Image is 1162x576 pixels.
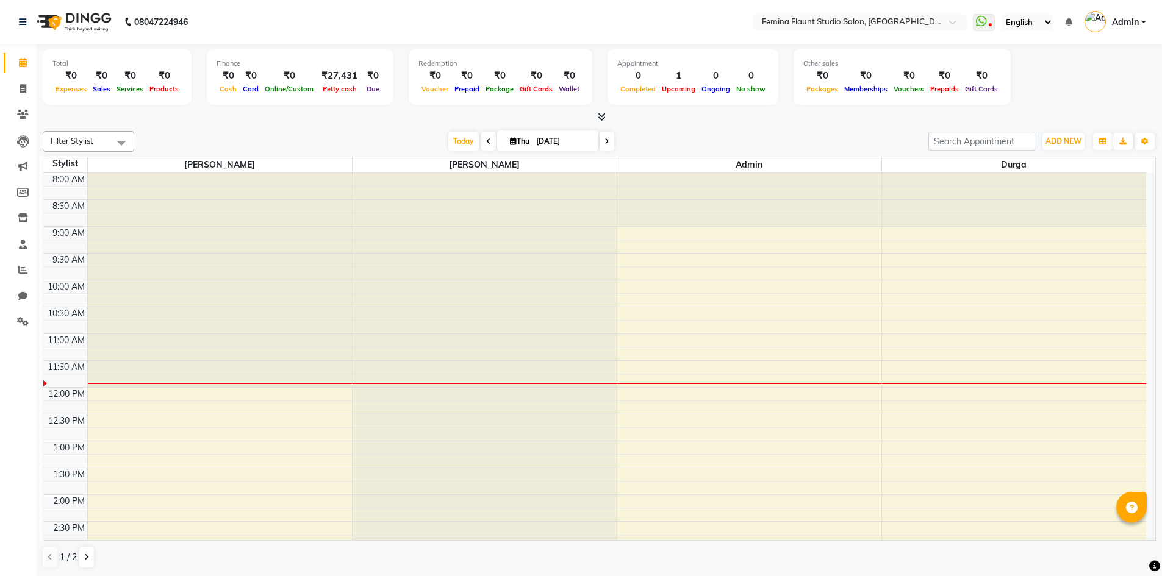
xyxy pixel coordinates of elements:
span: Expenses [52,85,90,93]
div: 0 [733,69,769,83]
iframe: chat widget [1111,527,1150,564]
span: Gift Cards [517,85,556,93]
div: 1:00 PM [51,441,87,454]
div: 11:00 AM [45,334,87,347]
div: 10:00 AM [45,280,87,293]
div: ₹27,431 [317,69,362,83]
div: 2:30 PM [51,522,87,535]
div: ₹0 [803,69,841,83]
div: Other sales [803,59,1001,69]
span: No show [733,85,769,93]
span: Admin [1112,16,1139,29]
span: Package [482,85,517,93]
span: [PERSON_NAME] [353,157,617,172]
div: ₹0 [418,69,451,83]
span: Packages [803,85,841,93]
div: ₹0 [362,69,384,83]
span: Prepaid [451,85,482,93]
img: Admin [1085,11,1106,32]
div: ₹0 [556,69,583,83]
span: Cash [217,85,240,93]
div: ₹0 [240,69,262,83]
span: Sales [90,85,113,93]
div: ₹0 [52,69,90,83]
span: Completed [617,85,659,93]
span: Products [146,85,182,93]
span: Admin [617,157,881,172]
div: 1 [659,69,698,83]
div: ₹0 [927,69,962,83]
div: 1:30 PM [51,468,87,481]
span: Thu [507,137,533,146]
div: ₹0 [217,69,240,83]
div: 8:30 AM [50,200,87,213]
span: Vouchers [891,85,927,93]
div: ₹0 [841,69,891,83]
div: Stylist [43,157,87,170]
div: 2:00 PM [51,495,87,508]
span: Services [113,85,146,93]
div: Redemption [418,59,583,69]
div: ₹0 [146,69,182,83]
div: 12:30 PM [46,414,87,427]
span: Online/Custom [262,85,317,93]
div: 11:30 AM [45,361,87,374]
span: Upcoming [659,85,698,93]
input: 2025-09-04 [533,132,594,151]
div: Total [52,59,182,69]
button: ADD NEW [1042,133,1085,150]
div: ₹0 [482,69,517,83]
div: 10:30 AM [45,307,87,320]
div: Appointment [617,59,769,69]
div: 0 [617,69,659,83]
div: 9:30 AM [50,254,87,266]
span: Prepaids [927,85,962,93]
div: ₹0 [113,69,146,83]
div: ₹0 [262,69,317,83]
span: [PERSON_NAME] [88,157,352,172]
div: ₹0 [90,69,113,83]
span: Voucher [418,85,451,93]
div: 12:00 PM [46,388,87,400]
div: 8:00 AM [50,173,87,186]
span: 1 / 2 [60,551,77,564]
b: 08047224946 [134,5,188,39]
span: Memberships [841,85,891,93]
span: Filter Stylist [51,136,93,146]
span: Card [240,85,262,93]
span: Gift Cards [962,85,1001,93]
span: ADD NEW [1045,137,1081,146]
span: Today [448,132,479,151]
div: ₹0 [451,69,482,83]
div: 0 [698,69,733,83]
img: logo [31,5,115,39]
div: ₹0 [891,69,927,83]
input: Search Appointment [928,132,1035,151]
span: Durga [882,157,1147,172]
div: 9:00 AM [50,227,87,240]
span: Ongoing [698,85,733,93]
span: Petty cash [320,85,360,93]
div: ₹0 [962,69,1001,83]
div: Finance [217,59,384,69]
span: Due [364,85,382,93]
span: Wallet [556,85,583,93]
div: ₹0 [517,69,556,83]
